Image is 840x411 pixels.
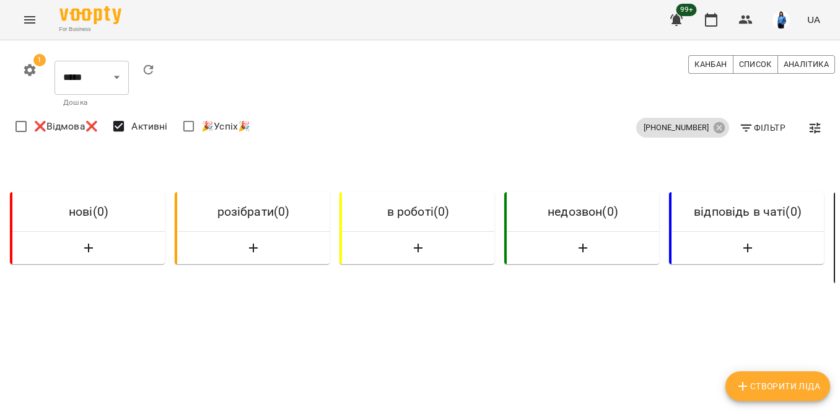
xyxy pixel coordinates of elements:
button: Створити Ліда [676,237,819,259]
span: 1 [33,54,46,66]
button: Список [733,55,778,74]
span: UA [807,13,820,26]
span: For Business [59,25,121,33]
button: Створити Ліда [182,237,325,259]
button: Створити Ліда [725,371,830,401]
button: Створити Ліда [512,237,654,259]
span: 99+ [676,4,697,16]
button: UA [802,8,825,31]
button: Фільтр [734,117,790,139]
span: Аналітика [784,58,829,71]
span: [PHONE_NUMBER] [636,122,716,133]
button: Канбан [688,55,733,74]
img: 164a4c0f3cf26cceff3e160a65b506fe.jpg [772,11,790,29]
h6: відповідь в чаті ( 0 ) [681,202,814,221]
span: 🎉Успіх🎉 [201,119,250,134]
button: Створити Ліда [17,237,160,259]
button: Menu [15,5,45,35]
p: Дошка [63,97,120,109]
button: Створити Ліда [347,237,489,259]
span: Активні [131,119,167,134]
h6: недозвон ( 0 ) [517,202,649,221]
span: Список [739,58,772,71]
span: Фільтр [739,120,785,135]
div: [PHONE_NUMBER] [636,118,729,138]
h6: в роботі ( 0 ) [352,202,484,221]
span: Створити Ліда [735,379,820,394]
span: ❌Відмова❌ [34,119,98,134]
h6: нові ( 0 ) [22,202,155,221]
span: Канбан [694,58,727,71]
button: Аналітика [777,55,835,74]
img: Voopty Logo [59,6,121,24]
h6: розібрати ( 0 ) [187,202,320,221]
